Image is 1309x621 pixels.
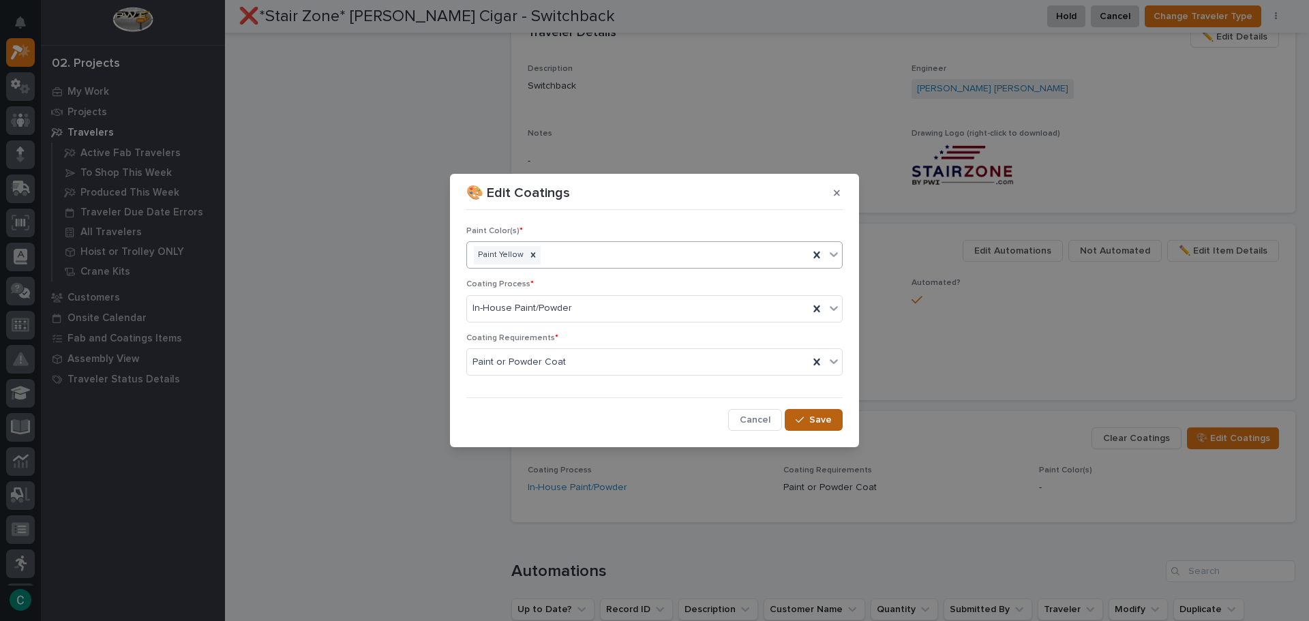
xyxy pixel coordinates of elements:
span: Paint Color(s) [466,227,523,235]
p: 🎨 Edit Coatings [466,185,570,201]
span: Paint or Powder Coat [472,355,566,369]
span: Coating Requirements [466,334,558,342]
span: In-House Paint/Powder [472,301,572,316]
span: Coating Process [466,280,534,288]
span: Cancel [740,414,770,426]
span: Save [809,414,832,426]
button: Cancel [728,409,782,431]
div: Paint Yellow [474,246,526,264]
button: Save [785,409,843,431]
